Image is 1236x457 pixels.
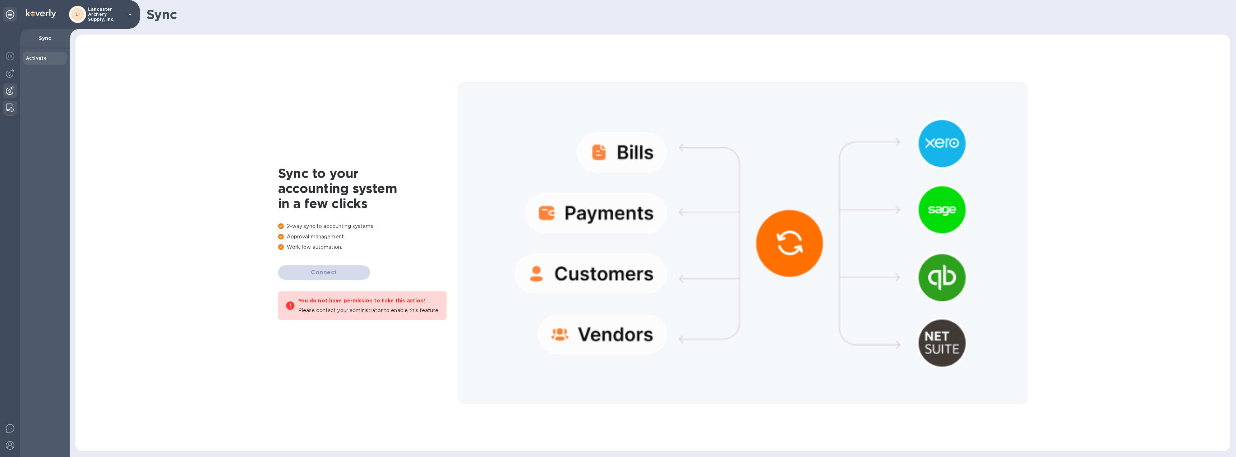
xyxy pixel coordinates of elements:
b: You do not have permission to take this action! [298,298,425,303]
h1: Sync to your accounting system in a few clicks [278,166,458,211]
b: Activate [26,55,47,61]
div: Unpin categories [3,7,17,22]
p: Lancaster Archery Supply, Inc. [88,7,124,22]
h1: Sync [147,7,1225,22]
p: Sync [26,35,64,42]
p: Please contact your administrator to enable this feature. [298,307,440,314]
p: Workflow automation. [278,243,458,251]
b: LI [75,12,80,17]
img: Logo [26,9,56,18]
p: Approval management. [278,233,458,241]
p: 2-way sync to accounting systems. [278,223,458,230]
img: Foreign exchange [6,52,14,60]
